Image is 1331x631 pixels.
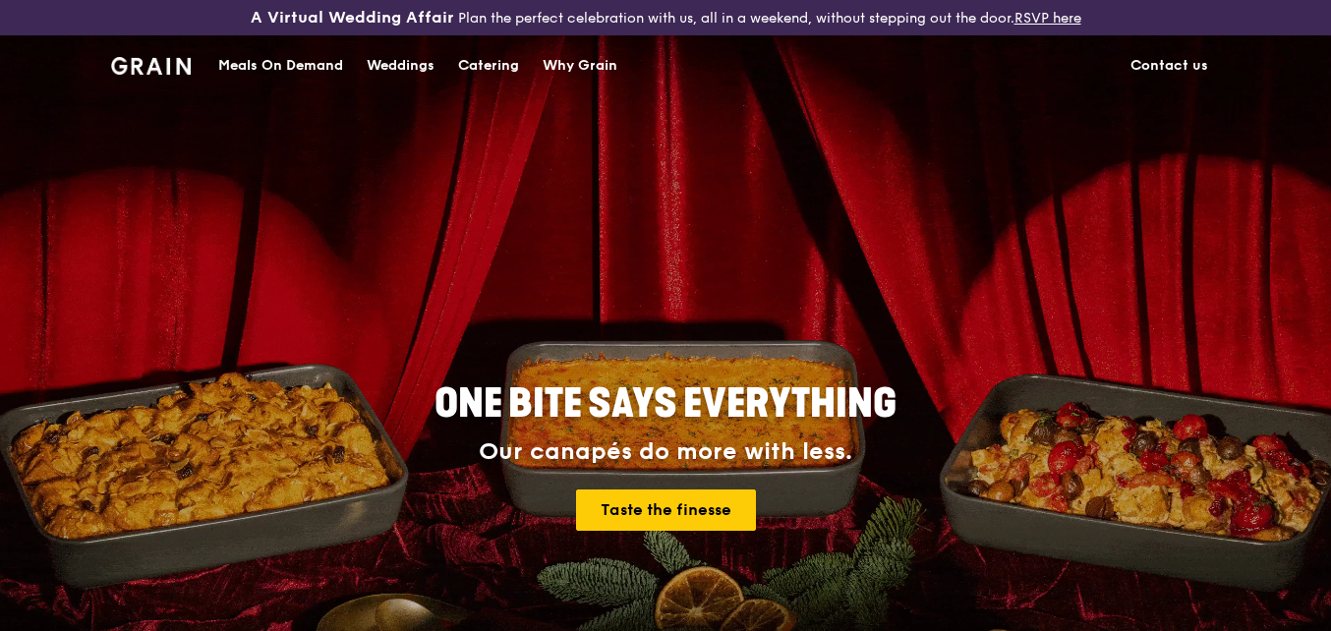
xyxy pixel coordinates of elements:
a: GrainGrain [111,34,191,93]
div: Our canapés do more with less. [312,438,1019,466]
div: Plan the perfect celebration with us, all in a weekend, without stepping out the door. [222,8,1110,28]
a: Contact us [1119,36,1220,95]
div: Catering [458,36,519,95]
div: Weddings [367,36,434,95]
img: Grain [111,57,191,75]
a: Catering [446,36,531,95]
a: Taste the finesse [576,489,756,531]
div: Meals On Demand [218,36,343,95]
span: ONE BITE SAYS EVERYTHING [434,380,897,428]
a: Why Grain [531,36,629,95]
h3: A Virtual Wedding Affair [251,8,454,28]
a: RSVP here [1014,10,1081,27]
div: Why Grain [543,36,617,95]
a: Weddings [355,36,446,95]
